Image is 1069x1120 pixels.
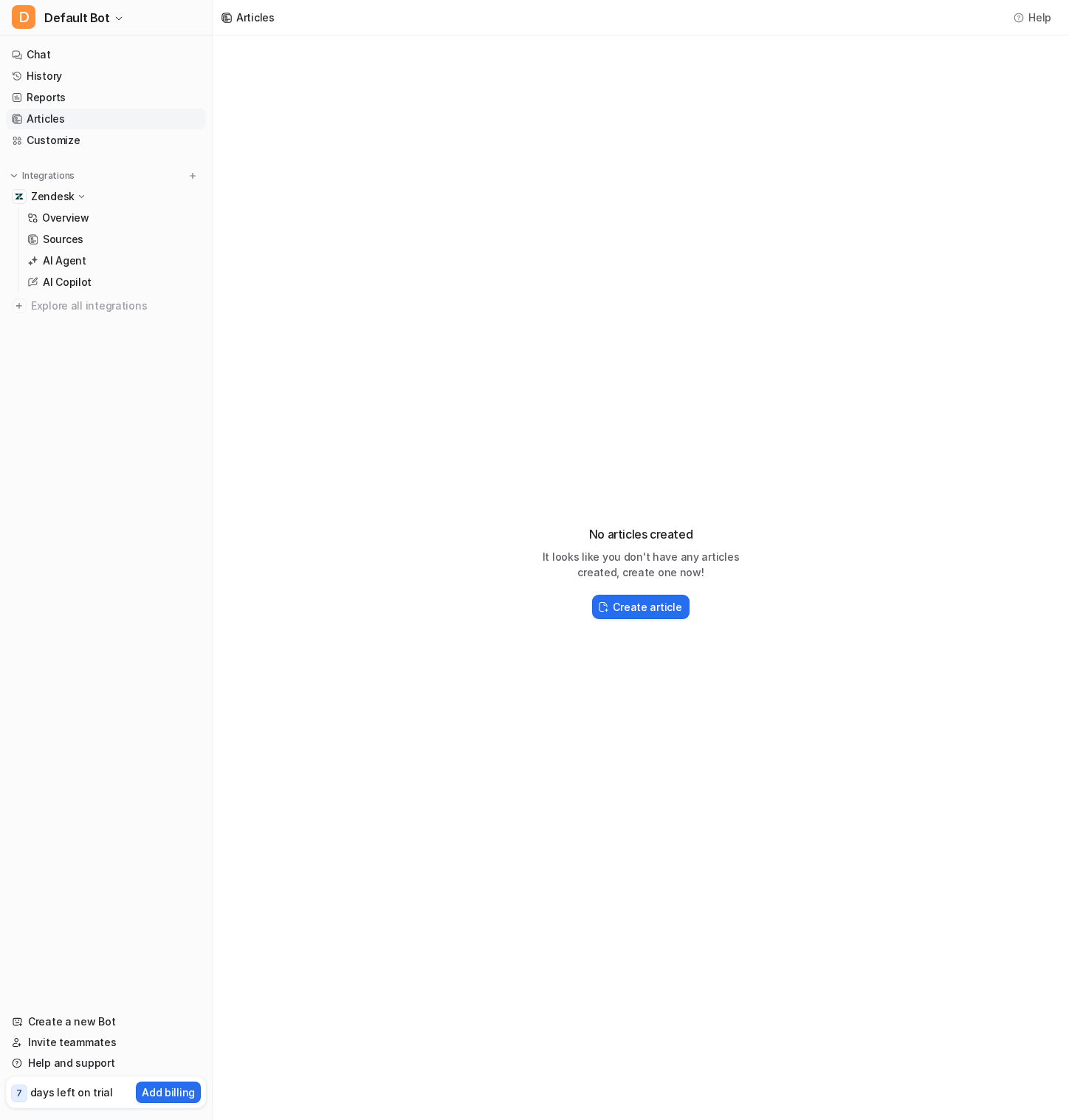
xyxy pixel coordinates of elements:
[6,1053,206,1073] a: Help and support
[44,7,110,28] span: Default Bot
[9,171,19,181] img: expand menu
[21,272,206,293] a: AI Copilot
[6,66,206,86] a: History
[21,250,206,271] a: AI Agent
[43,275,92,290] p: AI Copilot
[142,1085,195,1100] p: Add billing
[12,298,27,313] img: explore all integrations
[6,1011,206,1032] a: Create a new Bot
[43,232,83,247] p: Sources
[21,229,206,250] a: Sources
[21,208,206,228] a: Overview
[188,171,198,181] img: menu_add.svg
[6,296,206,316] a: Explore all integrations
[613,599,681,615] h2: Create article
[42,211,89,225] p: Overview
[6,168,79,183] button: Integrations
[12,5,35,29] span: D
[6,130,206,151] a: Customize
[31,189,75,204] p: Zendesk
[6,1032,206,1053] a: Invite teammates
[136,1082,201,1103] button: Add billing
[22,170,75,182] p: Integrations
[1009,7,1057,28] button: Help
[6,87,206,108] a: Reports
[15,192,24,201] img: Zendesk
[236,10,275,25] div: Articles
[6,44,206,65] a: Chat
[16,1087,22,1100] p: 7
[6,109,206,129] a: Articles
[31,294,200,318] span: Explore all integrations
[523,525,759,543] h3: No articles created
[30,1085,113,1100] p: days left on trial
[43,253,86,268] p: AI Agent
[592,595,689,619] button: Create article
[523,549,759,580] p: It looks like you don't have any articles created, create one now!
